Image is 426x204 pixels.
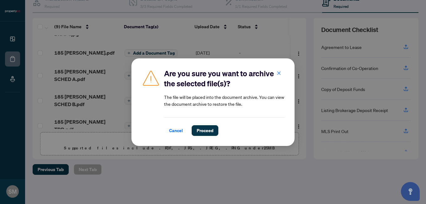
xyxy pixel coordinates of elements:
[192,125,218,136] button: Proceed
[401,182,420,201] button: Open asap
[169,126,183,136] span: Cancel
[277,71,281,75] span: close
[197,126,213,136] span: Proceed
[164,68,285,89] h2: Are you sure you want to archive the selected file(s)?
[141,68,160,87] img: Caution Icon
[164,125,188,136] button: Cancel
[164,94,285,107] article: The file will be placed into the document archive. You can view the document archive to restore t...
